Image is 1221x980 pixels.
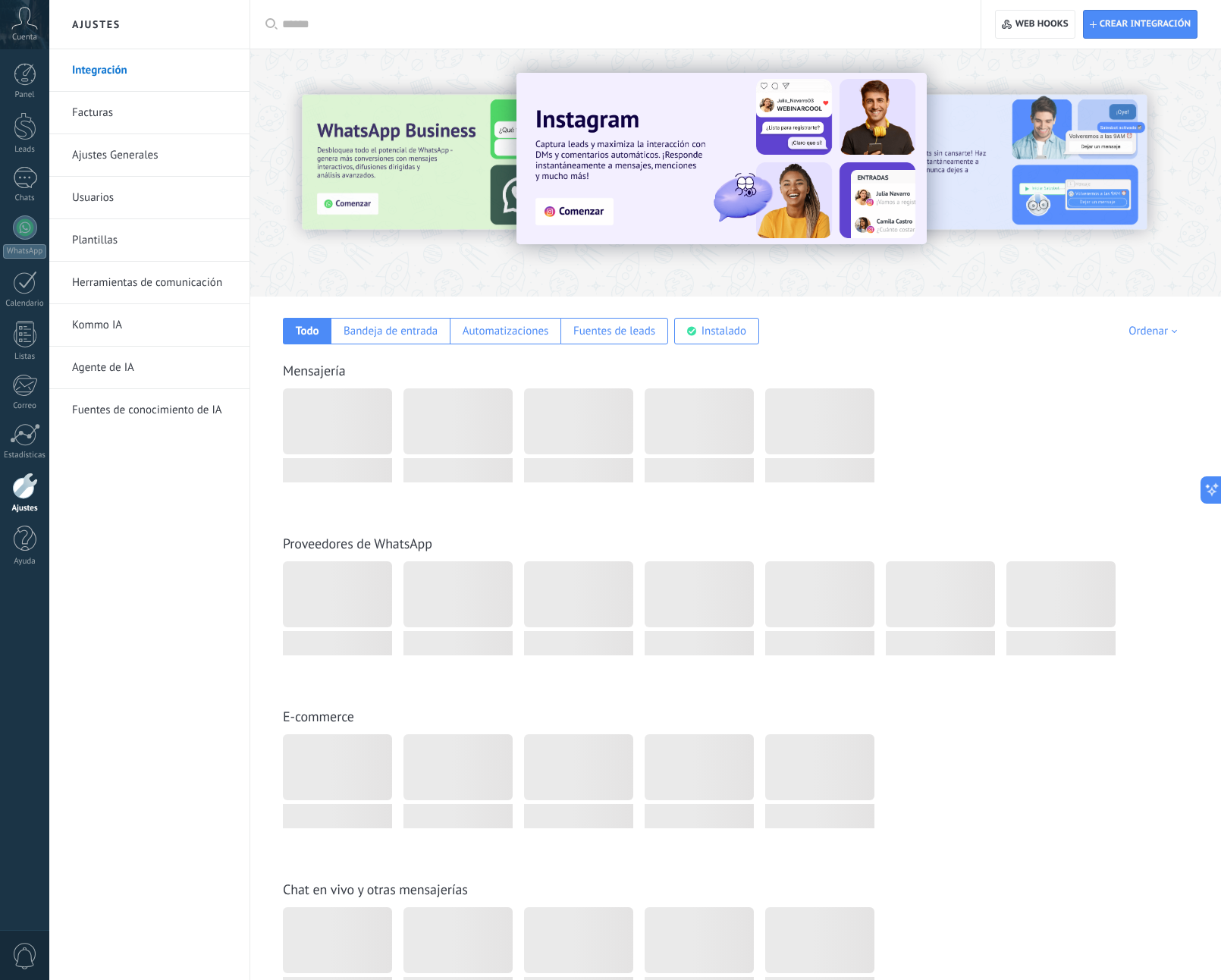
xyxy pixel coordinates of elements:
[516,73,927,244] img: Slide 1
[49,177,250,219] li: Usuarios
[3,352,47,362] div: Listas
[72,219,234,262] a: Plantillas
[3,504,47,514] div: Ajustes
[995,10,1075,39] button: Web hooks
[3,244,46,259] div: WhatsApp
[3,145,47,155] div: Leads
[72,347,234,389] a: Agente de IA
[49,49,250,92] li: Integración
[49,347,250,389] li: Agente de IA
[72,262,234,304] a: Herramientas de comunicación
[72,134,234,177] a: Ajustes Generales
[3,299,47,309] div: Calendario
[296,324,319,338] div: Todo
[49,389,250,431] li: Fuentes de conocimiento de IA
[3,90,47,100] div: Panel
[72,49,234,92] a: Integración
[72,304,234,347] a: Kommo IA
[344,324,438,338] div: Bandeja de entrada
[283,362,346,379] a: Mensajería
[824,95,1147,230] img: Slide 2
[3,451,47,460] div: Estadísticas
[49,262,250,304] li: Herramientas de comunicación
[72,92,234,134] a: Facturas
[1015,18,1069,30] span: Web hooks
[1128,324,1182,338] div: Ordenar
[3,401,47,411] div: Correo
[49,92,250,134] li: Facturas
[283,535,432,552] a: Proveedores de WhatsApp
[1100,18,1191,30] span: Crear integración
[49,134,250,177] li: Ajustes Generales
[3,557,47,567] div: Ayuda
[72,389,234,432] a: Fuentes de conocimiento de IA
[702,324,746,338] div: Instalado
[49,304,250,347] li: Kommo IA
[283,881,468,898] a: Chat en vivo y otras mensajerías
[463,324,549,338] div: Automatizaciones
[302,95,625,230] img: Slide 3
[12,33,37,42] span: Cuenta
[1083,10,1197,39] button: Crear integración
[49,219,250,262] li: Plantillas
[283,708,354,725] a: E-commerce
[72,177,234,219] a: Usuarios
[573,324,655,338] div: Fuentes de leads
[3,193,47,203] div: Chats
